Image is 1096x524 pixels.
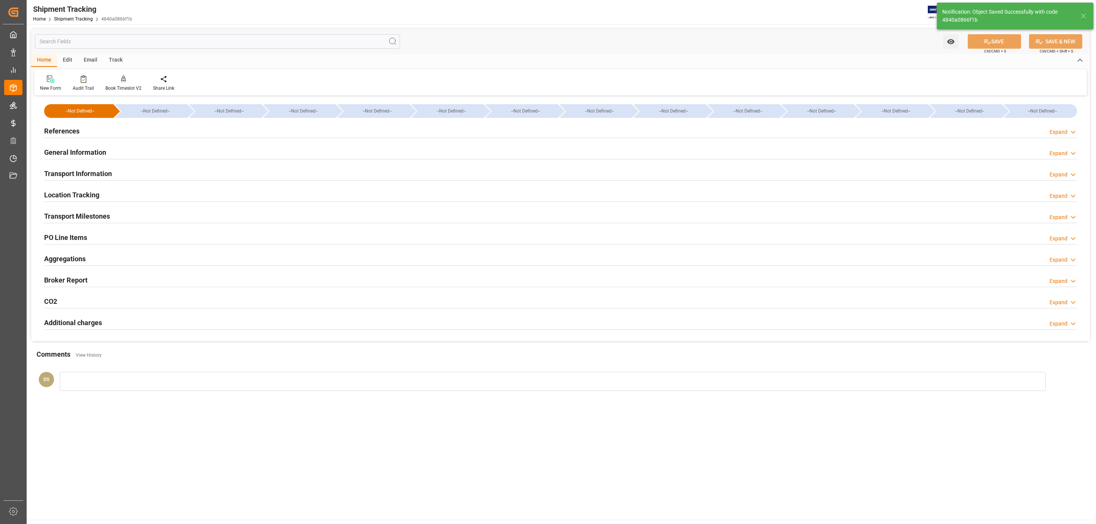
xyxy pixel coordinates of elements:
[419,104,484,118] div: --Not Defined--
[1050,299,1067,306] div: Expand
[1012,104,1073,118] div: --Not Defined--
[52,104,108,118] div: --Not Defined--
[31,54,57,67] div: Home
[44,211,110,221] h2: Transport Milestones
[1040,48,1073,54] span: Ctrl/CMD + Shift + S
[1050,277,1067,285] div: Expand
[189,104,261,118] div: --Not Defined--
[44,296,57,306] h2: CO2
[115,104,188,118] div: --Not Defined--
[197,104,261,118] div: --Not Defined--
[856,104,928,118] div: --Not Defined--
[942,8,1073,24] div: Notification: Object Saved Successfully with code 4840a0866f1b
[968,34,1021,49] button: SAVE
[43,376,49,382] span: DS
[486,104,558,118] div: --Not Defined--
[1029,34,1082,49] button: SAVE & NEW
[715,104,780,118] div: --Not Defined--
[37,349,70,359] h2: Comments
[789,104,854,118] div: --Not Defined--
[153,85,174,92] div: Share Link
[1004,104,1077,118] div: --Not Defined--
[938,104,1002,118] div: --Not Defined--
[123,104,188,118] div: --Not Defined--
[44,232,87,243] h2: PO Line Items
[1050,171,1067,179] div: Expand
[33,3,132,15] div: Shipment Tracking
[411,104,484,118] div: --Not Defined--
[863,104,928,118] div: --Not Defined--
[33,16,46,22] a: Home
[263,104,336,118] div: --Not Defined--
[44,168,112,179] h2: Transport Information
[1050,256,1067,264] div: Expand
[567,104,632,118] div: --Not Defined--
[1050,235,1067,243] div: Expand
[1050,192,1067,200] div: Expand
[1050,213,1067,221] div: Expand
[103,54,128,67] div: Track
[57,54,78,67] div: Edit
[40,85,61,92] div: New Form
[76,353,102,358] a: View History
[641,104,706,118] div: --Not Defined--
[44,104,113,118] div: --Not Defined--
[44,147,106,157] h2: General Information
[634,104,706,118] div: --Not Defined--
[1050,149,1067,157] div: Expand
[44,126,80,136] h2: References
[1050,128,1067,136] div: Expand
[560,104,632,118] div: --Not Defined--
[930,104,1002,118] div: --Not Defined--
[44,318,102,328] h2: Additional charges
[44,190,99,200] h2: Location Tracking
[345,104,410,118] div: --Not Defined--
[943,34,959,49] button: open menu
[1050,320,1067,328] div: Expand
[44,254,86,264] h2: Aggregations
[493,104,558,118] div: --Not Defined--
[54,16,93,22] a: Shipment Tracking
[984,48,1006,54] span: Ctrl/CMD + S
[338,104,410,118] div: --Not Defined--
[105,85,142,92] div: Book Timeslot V2
[782,104,854,118] div: --Not Defined--
[44,275,88,285] h2: Broker Report
[78,54,103,67] div: Email
[928,6,954,19] img: Exertis%20JAM%20-%20Email%20Logo.jpg_1722504956.jpg
[271,104,336,118] div: --Not Defined--
[35,34,400,49] input: Search Fields
[708,104,780,118] div: --Not Defined--
[73,85,94,92] div: Audit Trail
